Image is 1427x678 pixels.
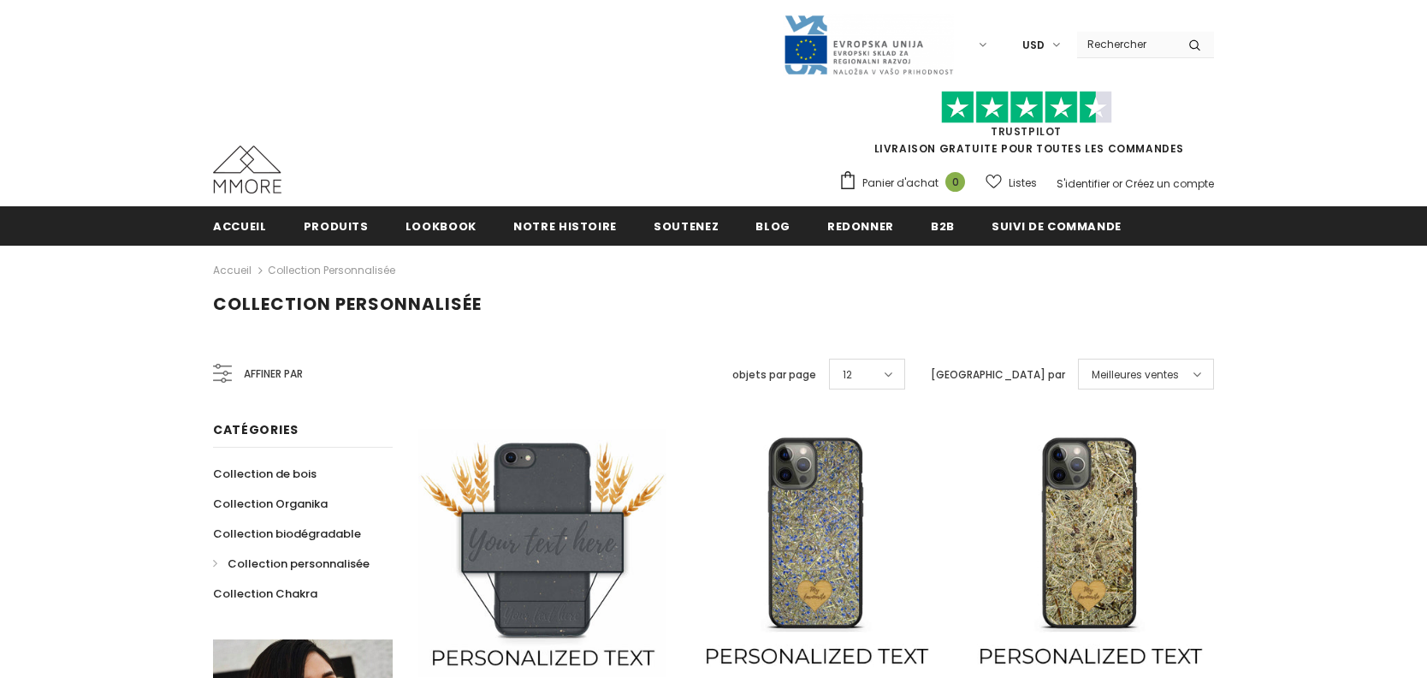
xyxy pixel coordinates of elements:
[827,206,894,245] a: Redonner
[513,218,617,235] span: Notre histoire
[783,14,954,76] img: Javni Razpis
[213,218,267,235] span: Accueil
[862,175,939,192] span: Panier d'achat
[213,519,361,549] a: Collection biodégradable
[213,526,361,542] span: Collection biodégradable
[213,146,281,193] img: Cas MMORE
[755,218,790,235] span: Blog
[213,206,267,245] a: Accueil
[213,260,252,281] a: Accueil
[1125,176,1214,191] a: Créez un compte
[1112,176,1122,191] span: or
[992,218,1122,235] span: Suivi de commande
[268,263,395,277] a: Collection personnalisée
[213,549,370,579] a: Collection personnalisée
[732,366,816,384] label: objets par page
[213,466,317,482] span: Collection de bois
[513,206,617,245] a: Notre histoire
[992,206,1122,245] a: Suivi de commande
[1009,175,1037,192] span: Listes
[991,124,1062,139] a: TrustPilot
[213,292,482,316] span: Collection personnalisée
[213,586,317,602] span: Collection Chakra
[838,98,1214,156] span: LIVRAISON GRATUITE POUR TOUTES LES COMMANDES
[941,91,1112,124] img: Faites confiance aux étoiles pilotes
[1092,366,1179,384] span: Meilleures ventes
[228,556,370,572] span: Collection personnalisée
[213,459,317,489] a: Collection de bois
[213,579,317,609] a: Collection Chakra
[1077,32,1175,56] input: Search Site
[654,206,719,245] a: soutenez
[783,37,954,51] a: Javni Razpis
[213,421,299,438] span: Catégories
[654,218,719,235] span: soutenez
[406,206,477,245] a: Lookbook
[931,366,1065,384] label: [GEOGRAPHIC_DATA] par
[931,206,955,245] a: B2B
[244,365,303,384] span: Affiner par
[213,496,328,512] span: Collection Organika
[986,168,1037,198] a: Listes
[843,366,852,384] span: 12
[945,172,965,192] span: 0
[1022,37,1045,54] span: USD
[1057,176,1110,191] a: S'identifier
[827,218,894,235] span: Redonner
[755,206,790,245] a: Blog
[304,218,369,235] span: Produits
[213,489,328,519] a: Collection Organika
[838,170,974,196] a: Panier d'achat 0
[406,218,477,235] span: Lookbook
[304,206,369,245] a: Produits
[931,218,955,235] span: B2B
